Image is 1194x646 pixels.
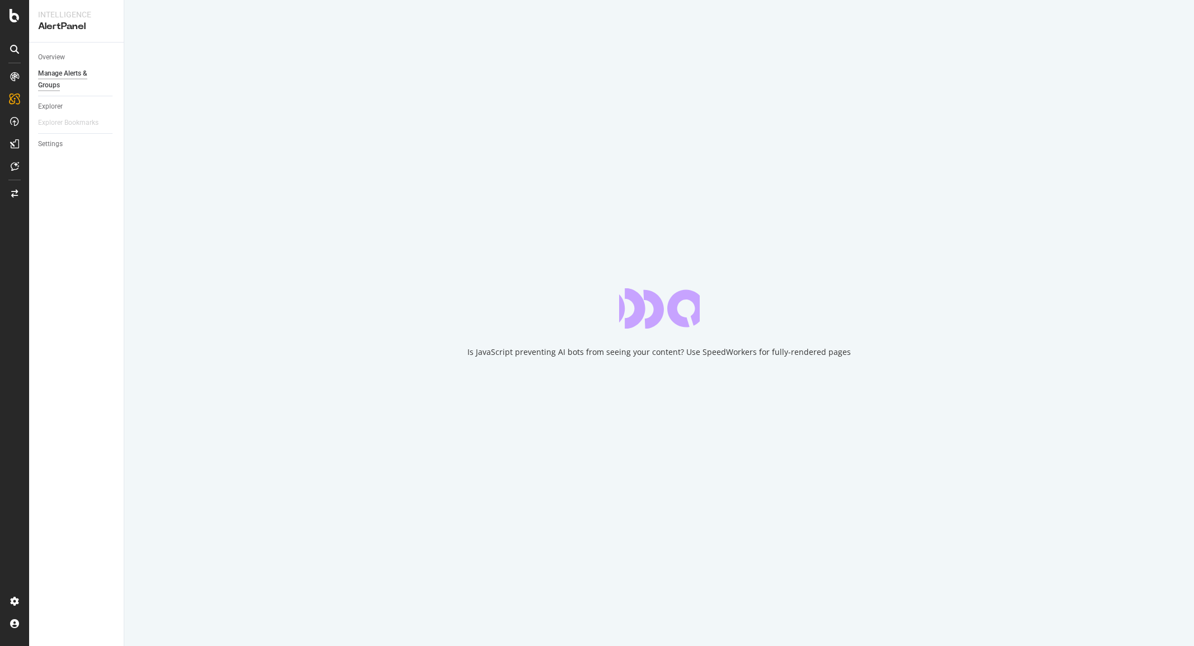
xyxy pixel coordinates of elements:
a: Overview [38,52,116,63]
div: Settings [38,138,63,150]
a: Manage Alerts & Groups [38,68,116,91]
div: AlertPanel [38,20,115,33]
div: Intelligence [38,9,115,20]
a: Explorer [38,101,116,113]
div: Is JavaScript preventing AI bots from seeing your content? Use SpeedWorkers for fully-rendered pages [467,347,851,358]
div: Explorer [38,101,63,113]
div: Manage Alerts & Groups [38,68,105,91]
div: animation [619,288,700,329]
a: Settings [38,138,116,150]
a: Explorer Bookmarks [38,117,110,129]
div: Explorer Bookmarks [38,117,99,129]
div: Overview [38,52,65,63]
